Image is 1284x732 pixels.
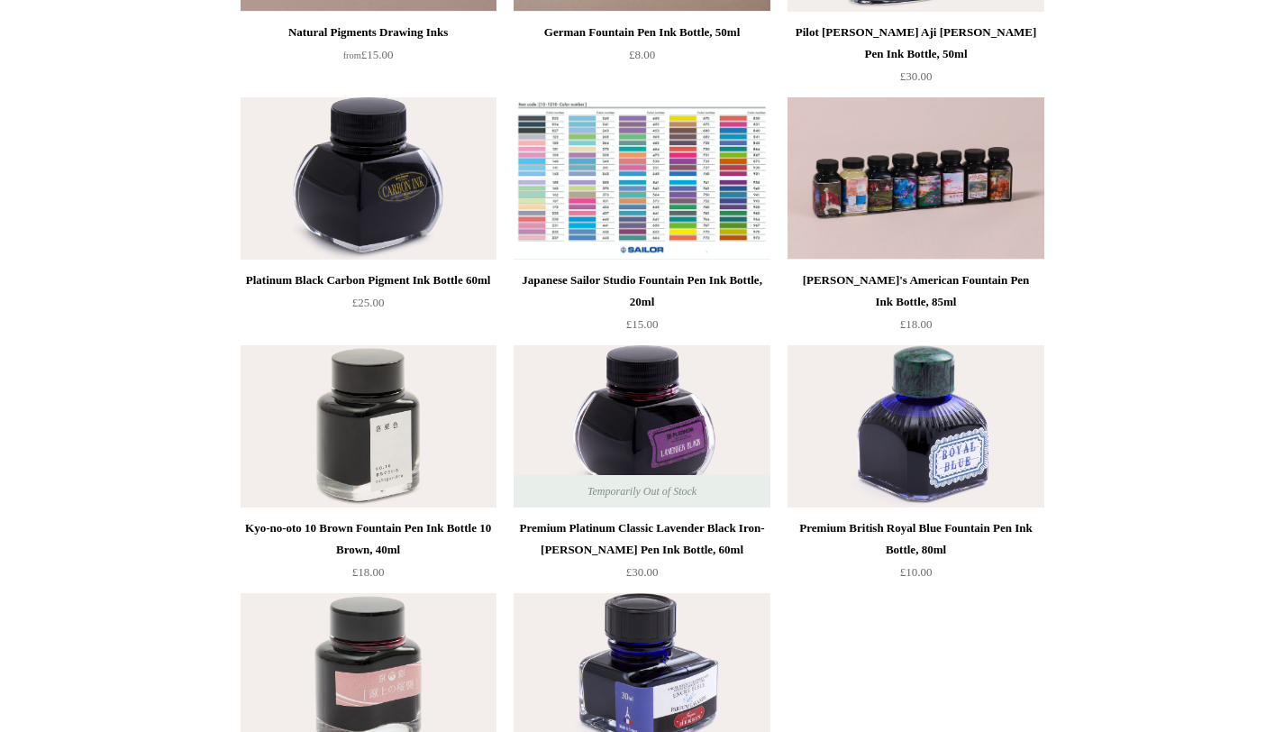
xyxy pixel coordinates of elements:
[629,48,655,61] span: £8.00
[518,22,765,43] div: German Fountain Pen Ink Bottle, 50ml
[788,97,1043,260] a: Noodler's American Fountain Pen Ink Bottle, 85ml Noodler's American Fountain Pen Ink Bottle, 85ml
[788,345,1043,508] a: Premium British Royal Blue Fountain Pen Ink Bottle, 80ml Premium British Royal Blue Fountain Pen ...
[241,345,496,508] a: Kyo-no-oto 10 Brown Fountain Pen Ink Bottle 10 Brown, 40ml Kyo-no-oto 10 Brown Fountain Pen Ink B...
[514,345,769,508] a: Premium Platinum Classic Lavender Black Iron-Gall Fountain Pen Ink Bottle, 60ml Premium Platinum ...
[518,517,765,561] div: Premium Platinum Classic Lavender Black Iron-[PERSON_NAME] Pen Ink Bottle, 60ml
[788,22,1043,96] a: Pilot [PERSON_NAME] Aji [PERSON_NAME] Pen Ink Bottle, 50ml £30.00
[514,97,769,260] img: Japanese Sailor Studio Fountain Pen Ink Bottle, 20ml
[245,22,492,43] div: Natural Pigments Drawing Inks
[514,22,769,96] a: German Fountain Pen Ink Bottle, 50ml £8.00
[245,270,492,291] div: Platinum Black Carbon Pigment Ink Bottle 60ml
[514,270,769,343] a: Japanese Sailor Studio Fountain Pen Ink Bottle, 20ml £15.00
[788,270,1043,343] a: [PERSON_NAME]'s American Fountain Pen Ink Bottle, 85ml £18.00
[788,345,1043,508] img: Premium British Royal Blue Fountain Pen Ink Bottle, 80ml
[514,97,769,260] a: Japanese Sailor Studio Fountain Pen Ink Bottle, 20ml Japanese Sailor Studio Fountain Pen Ink Bott...
[514,345,769,508] img: Premium Platinum Classic Lavender Black Iron-Gall Fountain Pen Ink Bottle, 60ml
[245,517,492,561] div: Kyo-no-oto 10 Brown Fountain Pen Ink Bottle 10 Brown, 40ml
[626,317,659,331] span: £15.00
[241,97,496,260] img: Platinum Black Carbon Pigment Ink Bottle 60ml
[241,345,496,508] img: Kyo-no-oto 10 Brown Fountain Pen Ink Bottle 10 Brown, 40ml
[792,22,1039,65] div: Pilot [PERSON_NAME] Aji [PERSON_NAME] Pen Ink Bottle, 50ml
[569,475,715,508] span: Temporarily Out of Stock
[792,517,1039,561] div: Premium British Royal Blue Fountain Pen Ink Bottle, 80ml
[352,565,385,579] span: £18.00
[788,517,1043,591] a: Premium British Royal Blue Fountain Pen Ink Bottle, 80ml £10.00
[241,22,496,96] a: Natural Pigments Drawing Inks from£15.00
[788,97,1043,260] img: Noodler's American Fountain Pen Ink Bottle, 85ml
[518,270,765,313] div: Japanese Sailor Studio Fountain Pen Ink Bottle, 20ml
[900,317,933,331] span: £18.00
[343,50,361,60] span: from
[241,97,496,260] a: Platinum Black Carbon Pigment Ink Bottle 60ml Platinum Black Carbon Pigment Ink Bottle 60ml
[514,517,769,591] a: Premium Platinum Classic Lavender Black Iron-[PERSON_NAME] Pen Ink Bottle, 60ml £30.00
[343,48,394,61] span: £15.00
[241,270,496,343] a: Platinum Black Carbon Pigment Ink Bottle 60ml £25.00
[352,296,385,309] span: £25.00
[792,270,1039,313] div: [PERSON_NAME]'s American Fountain Pen Ink Bottle, 85ml
[241,517,496,591] a: Kyo-no-oto 10 Brown Fountain Pen Ink Bottle 10 Brown, 40ml £18.00
[900,69,933,83] span: £30.00
[900,565,933,579] span: £10.00
[626,565,659,579] span: £30.00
